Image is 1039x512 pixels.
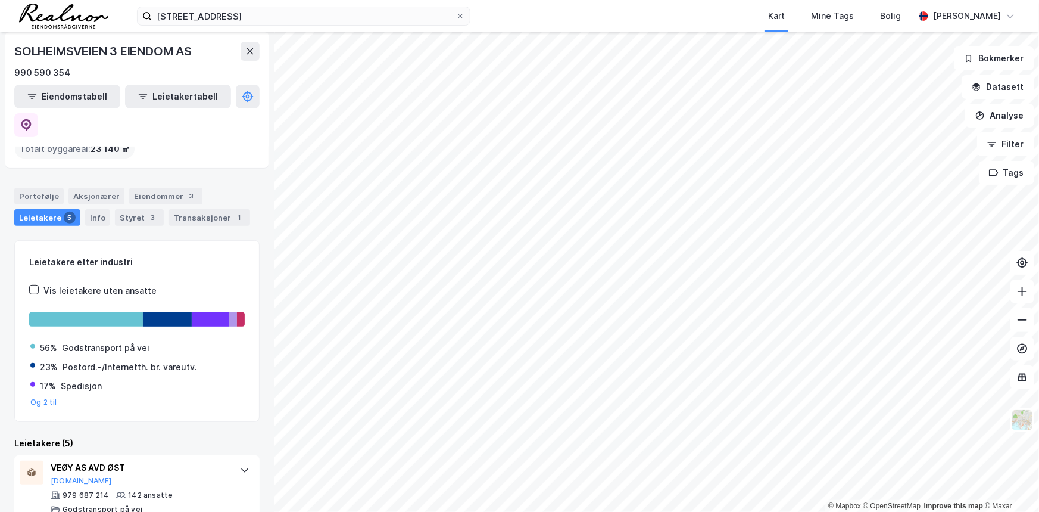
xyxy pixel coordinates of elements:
a: OpenStreetMap [863,502,921,510]
div: Info [85,209,110,226]
div: 1 [233,212,245,224]
div: Godstransport på vei [62,341,149,355]
button: Bokmerker [954,46,1034,70]
div: SOLHEIMSVEIEN 3 EIENDOM AS [14,42,194,61]
div: Transaksjoner [169,209,250,226]
iframe: Chat Widget [979,455,1039,512]
button: Datasett [962,75,1034,99]
div: Leietakere [14,209,80,226]
button: Filter [977,132,1034,156]
div: 17% [40,379,56,393]
div: 990 590 354 [14,66,70,80]
div: 5 [64,212,76,224]
div: 3 [186,190,198,202]
button: [DOMAIN_NAME] [51,476,112,486]
button: Analyse [965,104,1034,128]
div: 56% [40,341,57,355]
button: Leietakertabell [125,85,231,108]
div: Portefølje [14,188,64,204]
img: realnor-logo.934646d98de889bb5806.png [19,4,108,29]
img: Z [1011,409,1034,432]
div: 142 ansatte [128,491,173,500]
div: Eiendommer [129,188,202,204]
input: Søk på adresse, matrikkel, gårdeiere, leietakere eller personer [152,7,455,25]
div: Postord.-/Internetth. br. vareutv. [63,360,197,374]
span: 23 140 ㎡ [91,142,130,156]
div: 3 [147,212,159,224]
button: Eiendomstabell [14,85,120,108]
div: 979 687 214 [63,491,109,500]
a: Improve this map [924,502,983,510]
div: Kart [768,9,785,23]
a: Mapbox [828,502,861,510]
div: Bolig [880,9,901,23]
div: 23% [40,360,58,374]
div: Leietakere etter industri [29,255,245,269]
div: Totalt byggareal : [15,139,135,159]
button: Og 2 til [30,398,57,407]
div: Spedisjon [61,379,102,393]
div: Mine Tags [811,9,854,23]
div: Leietakere (5) [14,436,260,451]
div: Styret [115,209,164,226]
button: Tags [979,161,1034,185]
div: Aksjonærer [68,188,124,204]
div: VEØY AS AVD ØST [51,461,228,475]
div: Kontrollprogram for chat [979,455,1039,512]
div: [PERSON_NAME] [933,9,1001,23]
div: Vis leietakere uten ansatte [43,284,157,298]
